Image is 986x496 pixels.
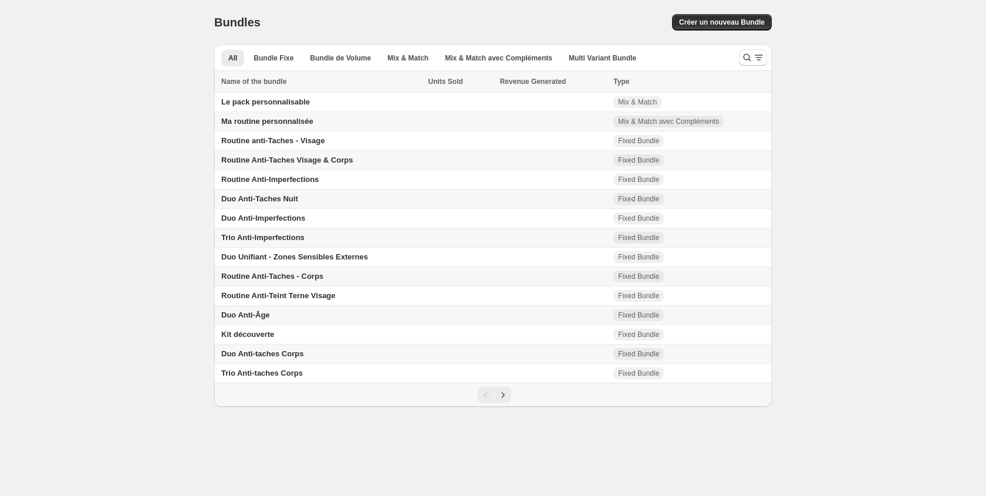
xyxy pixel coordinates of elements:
span: Duo Anti-Âge [221,311,270,319]
span: Fixed Bundle [618,156,659,165]
span: Bundle de Volume [310,53,371,63]
span: Duo Anti-Imperfections [221,214,305,222]
span: Routine Anti-Teint Terne Visage [221,291,336,300]
span: Fixed Bundle [618,252,659,262]
span: Routine anti-Taches - Visage [221,136,325,145]
span: Fixed Bundle [618,194,659,204]
span: Routine Anti-Imperfections [221,175,319,184]
span: Fixed Bundle [618,349,659,359]
span: Multi Variant Bundle [569,53,636,63]
button: Search and filter results [739,49,767,66]
span: Bundle Fixe [254,53,293,63]
span: Fixed Bundle [618,214,659,223]
span: Fixed Bundle [618,136,659,146]
span: Mix & Match [387,53,428,63]
span: Duo Anti-taches Corps [221,349,303,358]
nav: Pagination [214,383,772,407]
span: Fixed Bundle [618,330,659,339]
span: All [228,53,237,63]
button: Units Sold [428,76,474,87]
span: Routine Anti-Taches - Corps [221,272,323,281]
span: Duo Unifiant - Zones Sensibles Externes [221,252,368,261]
span: Fixed Bundle [618,233,659,242]
span: Fixed Bundle [618,369,659,378]
span: Trio Anti-Imperfections [221,233,305,242]
span: Trio Anti-taches Corps [221,369,303,377]
span: Units Sold [428,76,462,87]
span: Routine Anti-Taches Visage & Corps [221,156,353,164]
button: Next [495,387,511,403]
div: Name of the bundle [221,76,421,87]
span: Fixed Bundle [618,311,659,320]
span: Duo Anti-Taches Nuit [221,194,298,203]
span: Fixed Bundle [618,272,659,281]
span: Créer un nouveau Bundle [679,18,765,27]
span: Mix & Match avec Compléments [618,117,719,126]
span: Le pack personnalisable [221,97,310,106]
h1: Bundles [214,15,261,29]
span: Kit découverte [221,330,274,339]
span: Mix & Match [618,97,657,107]
button: Revenue Generated [500,76,578,87]
span: Ma routine personnalisée [221,117,313,126]
span: Fixed Bundle [618,175,659,184]
span: Mix & Match avec Compléments [445,53,552,63]
span: Revenue Generated [500,76,566,87]
span: Fixed Bundle [618,291,659,301]
button: Créer un nouveau Bundle [672,14,772,31]
div: Type [613,76,765,87]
